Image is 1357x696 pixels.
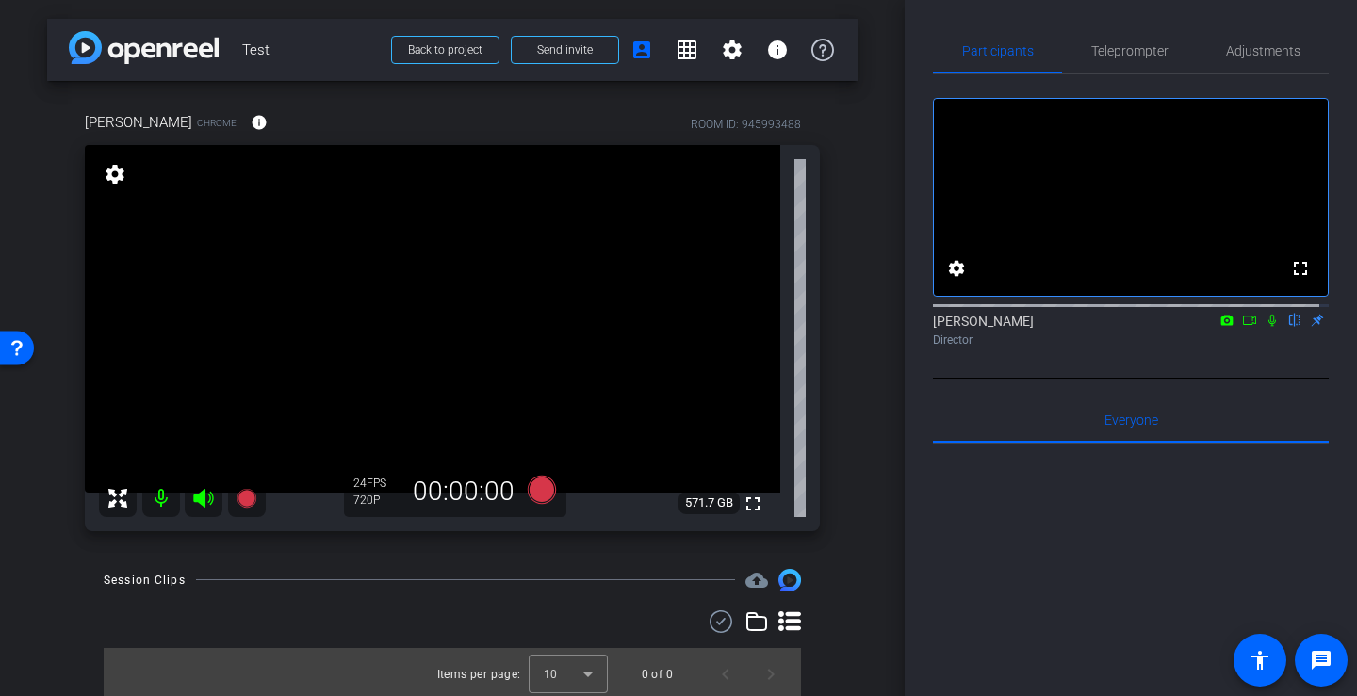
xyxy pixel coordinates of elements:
[1104,413,1158,427] span: Everyone
[691,116,801,133] div: ROOM ID: 945993488
[1310,649,1332,672] mat-icon: message
[676,39,698,61] mat-icon: grid_on
[933,332,1329,348] div: Director
[69,31,219,64] img: app-logo
[242,31,380,69] span: Test
[537,42,593,57] span: Send invite
[1249,649,1271,672] mat-icon: accessibility
[1226,44,1300,57] span: Adjustments
[353,476,401,491] div: 24
[437,665,521,684] div: Items per page:
[251,114,268,131] mat-icon: info
[945,257,968,280] mat-icon: settings
[630,39,653,61] mat-icon: account_box
[1091,44,1169,57] span: Teleprompter
[745,569,768,591] span: Destinations for your clips
[678,492,740,514] span: 571.7 GB
[367,477,386,490] span: FPS
[721,39,744,61] mat-icon: settings
[766,39,789,61] mat-icon: info
[745,569,768,591] mat-icon: cloud_upload
[104,571,186,590] div: Session Clips
[353,493,401,508] div: 720P
[401,476,527,508] div: 00:00:00
[102,163,128,186] mat-icon: settings
[511,36,619,64] button: Send invite
[933,312,1329,348] div: [PERSON_NAME]
[1283,311,1306,328] mat-icon: flip
[1289,257,1312,280] mat-icon: fullscreen
[962,44,1034,57] span: Participants
[778,569,801,591] img: Session clips
[408,43,482,57] span: Back to project
[742,493,764,515] mat-icon: fullscreen
[642,665,673,684] div: 0 of 0
[197,116,237,130] span: Chrome
[391,36,499,64] button: Back to project
[85,112,192,133] span: [PERSON_NAME]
